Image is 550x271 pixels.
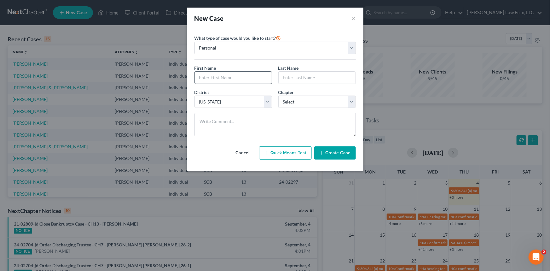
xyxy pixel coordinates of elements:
label: What type of case would you like to start? [194,34,281,42]
button: Create Case [314,146,356,160]
span: District [194,90,209,95]
button: × [351,14,356,23]
button: Quick Means Test [259,146,312,160]
input: Enter Last Name [279,72,356,84]
button: Cancel [229,147,257,159]
iframe: Intercom live chat [529,250,544,265]
strong: New Case [194,15,224,22]
span: First Name [194,65,216,71]
span: 2 [541,250,547,255]
input: Enter First Name [195,72,272,84]
span: Chapter [278,90,294,95]
span: Last Name [278,65,299,71]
